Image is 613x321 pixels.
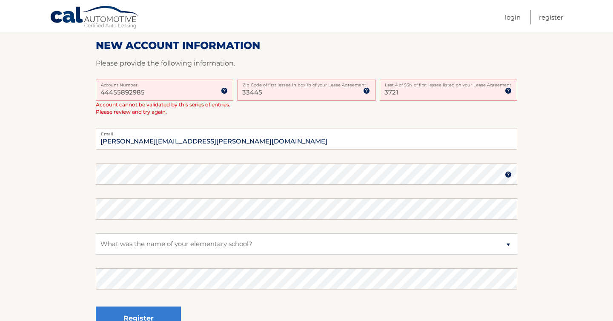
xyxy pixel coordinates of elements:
label: Email [96,129,517,135]
input: Zip Code [238,80,375,101]
img: tooltip.svg [505,87,512,94]
a: Register [539,10,563,24]
input: Email [96,129,517,150]
span: Account cannot be validated by this series of entries. Please review and try again. [96,101,230,115]
input: Account Number [96,80,233,101]
p: Please provide the following information. [96,57,517,69]
img: tooltip.svg [363,87,370,94]
img: tooltip.svg [221,87,228,94]
label: Account Number [96,80,233,86]
a: Cal Automotive [50,6,139,30]
label: Zip Code of first lessee in box 1b of your Lease Agreement [238,80,375,86]
img: tooltip.svg [505,171,512,178]
h2: New Account Information [96,39,517,52]
a: Login [505,10,521,24]
label: Last 4 of SSN of first lessee listed on your Lease Agreement [380,80,517,86]
input: SSN or EIN (last 4 digits only) [380,80,517,101]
